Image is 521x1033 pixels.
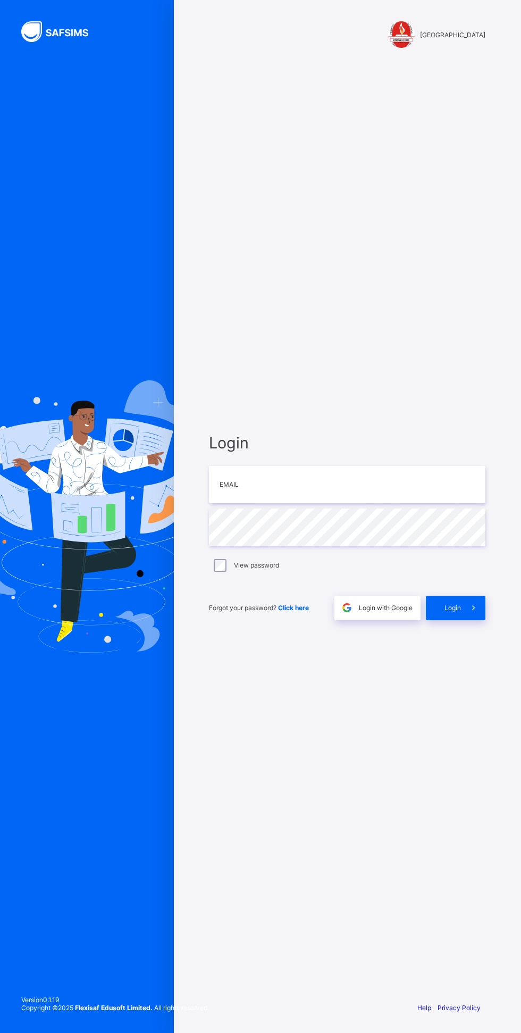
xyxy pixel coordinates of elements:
[234,561,279,569] label: View password
[420,31,485,39] span: [GEOGRAPHIC_DATA]
[341,602,353,614] img: google.396cfc9801f0270233282035f929180a.svg
[75,1004,153,1012] strong: Flexisaf Edusoft Limited.
[21,996,209,1004] span: Version 0.1.19
[417,1004,431,1012] a: Help
[209,604,309,612] span: Forgot your password?
[21,1004,209,1012] span: Copyright © 2025 All rights reserved.
[444,604,461,612] span: Login
[209,434,485,452] span: Login
[438,1004,481,1012] a: Privacy Policy
[359,604,413,612] span: Login with Google
[21,21,101,42] img: SAFSIMS Logo
[278,604,309,612] a: Click here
